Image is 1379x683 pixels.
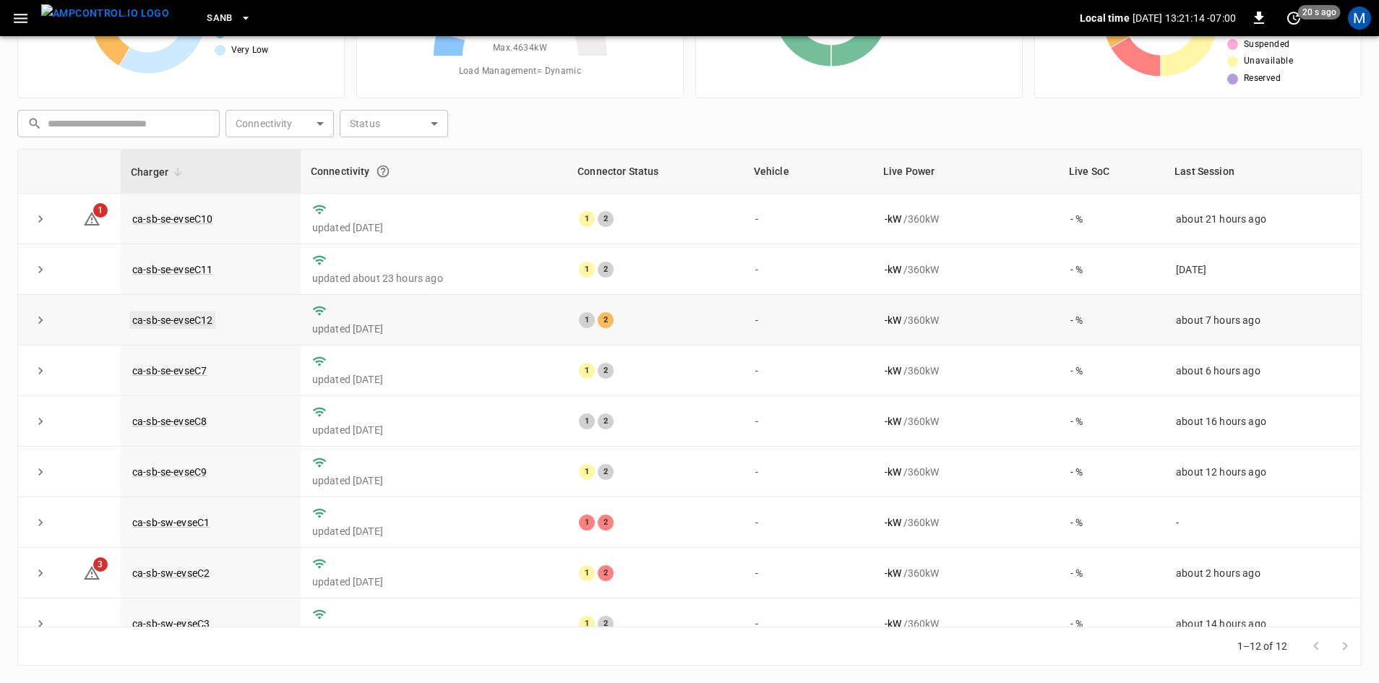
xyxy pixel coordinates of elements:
button: expand row [30,208,51,230]
div: 2 [598,211,614,227]
a: ca-sb-sw-evseC2 [132,567,210,579]
p: updated [DATE] [312,575,556,589]
div: 1 [579,413,595,429]
button: expand row [30,461,51,483]
div: 1 [579,363,595,379]
div: 1 [579,211,595,227]
span: 3 [93,557,108,572]
span: SanB [207,10,233,27]
p: - kW [885,212,901,226]
td: - [744,194,873,244]
td: about 6 hours ago [1164,345,1361,396]
button: expand row [30,259,51,280]
a: ca-sb-se-evseC11 [132,264,212,275]
div: / 360 kW [885,617,1047,631]
th: Connector Status [567,150,744,194]
div: 1 [579,565,595,581]
div: / 360 kW [885,262,1047,277]
td: - [1164,497,1361,548]
p: - kW [885,465,901,479]
td: - [744,345,873,396]
td: - [744,548,873,598]
p: updated about 11 hours ago [312,625,556,640]
div: / 360 kW [885,364,1047,378]
td: - [744,244,873,295]
div: 2 [598,464,614,480]
th: Live SoC [1059,150,1164,194]
button: expand row [30,562,51,584]
div: 2 [598,616,614,632]
div: / 360 kW [885,212,1047,226]
td: - [744,295,873,345]
div: 1 [579,464,595,480]
button: SanB [201,4,257,33]
td: - % [1059,598,1164,649]
span: Reserved [1244,72,1281,86]
p: [DATE] 13:21:14 -07:00 [1133,11,1236,25]
p: - kW [885,617,901,631]
td: - [744,497,873,548]
td: - % [1059,295,1164,345]
a: ca-sb-se-evseC12 [129,312,215,329]
td: - % [1059,447,1164,497]
p: updated [DATE] [312,473,556,488]
div: / 360 kW [885,414,1047,429]
td: - % [1059,548,1164,598]
a: ca-sb-se-evseC9 [132,466,207,478]
td: - % [1059,497,1164,548]
p: 1–12 of 12 [1237,639,1288,653]
button: expand row [30,360,51,382]
td: - [744,396,873,447]
div: / 360 kW [885,566,1047,580]
img: ampcontrol.io logo [41,4,169,22]
span: Suspended [1244,38,1290,52]
span: Very Low [231,43,269,58]
div: / 360 kW [885,313,1047,327]
div: 2 [598,363,614,379]
td: [DATE] [1164,244,1361,295]
span: Load Management = Dynamic [459,64,582,79]
p: updated [DATE] [312,372,556,387]
a: 1 [83,212,100,223]
button: expand row [30,613,51,635]
p: updated about 23 hours ago [312,271,556,285]
p: Local time [1080,11,1130,25]
div: 2 [598,262,614,278]
button: expand row [30,512,51,533]
td: about 21 hours ago [1164,194,1361,244]
td: - % [1059,396,1164,447]
td: - [744,598,873,649]
td: - % [1059,194,1164,244]
a: ca-sb-sw-evseC1 [132,517,210,528]
div: Connectivity [311,158,557,184]
button: expand row [30,309,51,331]
div: 2 [598,413,614,429]
p: - kW [885,262,901,277]
a: ca-sb-sw-evseC3 [132,618,210,630]
div: 1 [579,312,595,328]
div: profile-icon [1348,7,1371,30]
div: 1 [579,515,595,530]
td: about 14 hours ago [1164,598,1361,649]
span: 1 [93,203,108,218]
td: about 16 hours ago [1164,396,1361,447]
div: / 360 kW [885,515,1047,530]
div: 1 [579,262,595,278]
th: Last Session [1164,150,1361,194]
span: 20 s ago [1298,5,1341,20]
div: / 360 kW [885,465,1047,479]
div: 2 [598,565,614,581]
a: 3 [83,567,100,578]
button: Connection between the charger and our software. [370,158,396,184]
td: - % [1059,345,1164,396]
button: expand row [30,411,51,432]
p: updated [DATE] [312,322,556,336]
button: set refresh interval [1282,7,1305,30]
div: 2 [598,515,614,530]
span: Charger [131,163,187,181]
p: - kW [885,414,901,429]
p: - kW [885,515,901,530]
div: 2 [598,312,614,328]
th: Vehicle [744,150,873,194]
a: ca-sb-se-evseC7 [132,365,207,377]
